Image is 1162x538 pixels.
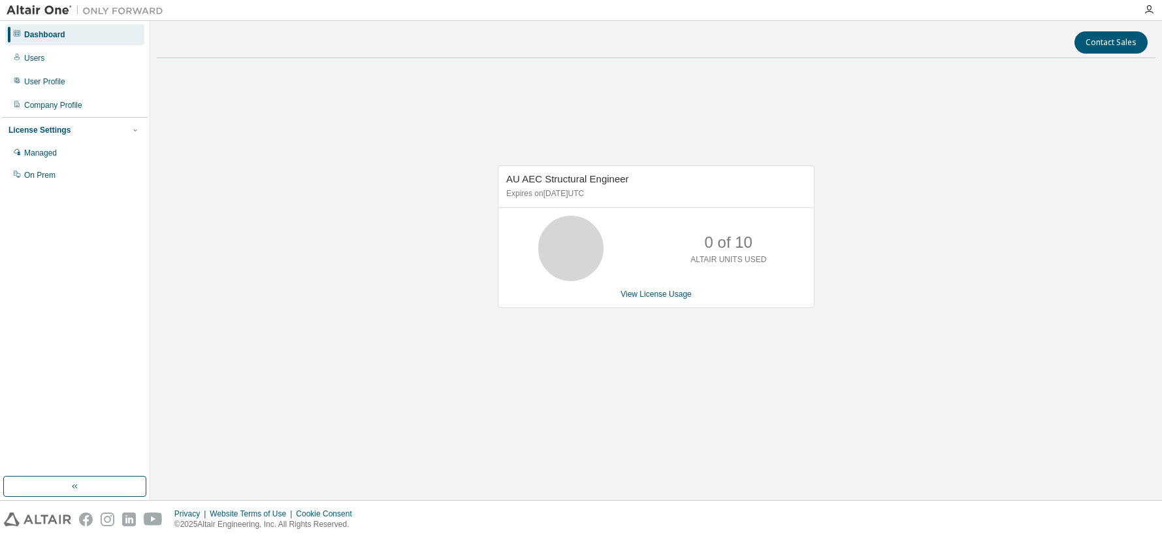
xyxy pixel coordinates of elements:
img: facebook.svg [79,513,93,526]
p: ALTAIR UNITS USED [690,254,766,265]
div: License Settings [8,125,71,135]
p: 0 of 10 [705,231,752,254]
div: Website Terms of Use [210,509,296,519]
span: AU AEC Structural Engineer [506,173,629,184]
div: Users [24,53,44,63]
div: On Prem [24,170,56,180]
img: linkedin.svg [122,513,136,526]
img: Altair One [7,4,170,17]
img: instagram.svg [101,513,114,526]
div: Company Profile [24,100,82,110]
p: © 2025 Altair Engineering, Inc. All Rights Reserved. [174,519,360,530]
div: Managed [24,148,57,158]
a: View License Usage [621,290,692,299]
div: User Profile [24,76,65,87]
p: Expires on [DATE] UTC [506,188,803,199]
div: Privacy [174,509,210,519]
button: Contact Sales [1074,31,1148,54]
div: Dashboard [24,29,65,40]
img: altair_logo.svg [4,513,71,526]
div: Cookie Consent [296,509,359,519]
img: youtube.svg [144,513,163,526]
